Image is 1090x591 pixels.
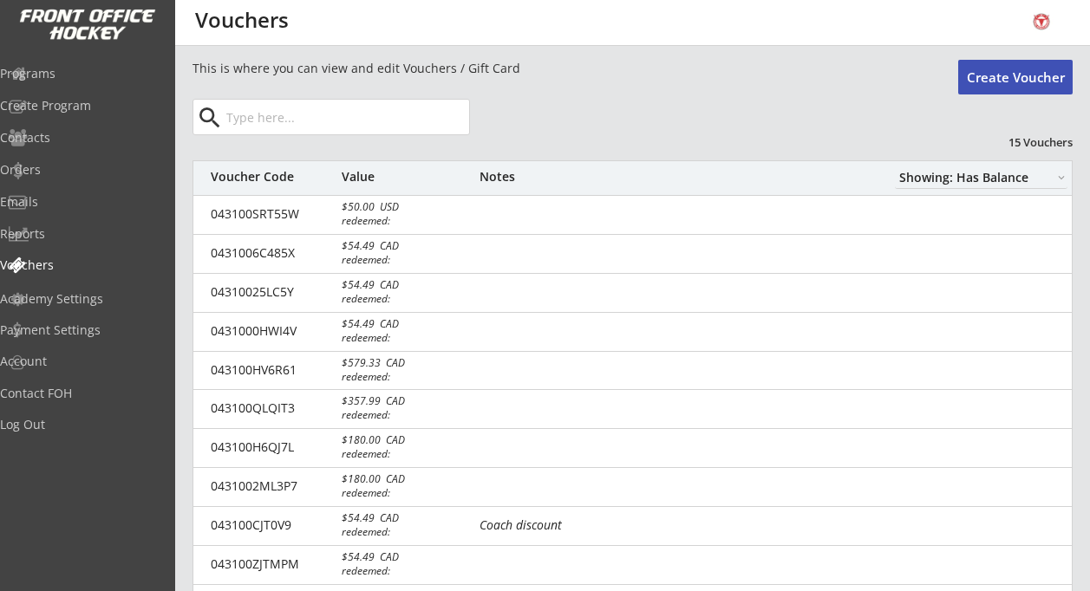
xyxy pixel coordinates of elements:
div: $180.00 CAD [342,435,461,445]
div: $357.99 CAD [342,396,461,406]
div: 0431000HWI4V [211,325,332,337]
div: $54.49 CAD [342,241,461,251]
div: redeemed: [342,216,458,226]
div: Voucher Code [211,171,332,183]
div: $180.00 CAD [342,474,461,484]
div: $50.00 USD [342,202,461,212]
div: 043100CJT0V9 [211,519,332,531]
div: Coach discount [480,518,869,536]
div: redeemed: [342,294,458,304]
div: redeemed: [342,527,458,537]
div: 043100SRT55W [211,208,332,220]
div: 15 Vouchers [967,134,1073,150]
div: 043100QLQIT3 [211,402,332,414]
div: $579.33 CAD [342,358,461,368]
div: $54.49 CAD [342,513,461,523]
div: redeemed: [342,255,458,265]
button: Create Voucher [958,60,1073,94]
button: search [195,104,224,132]
div: 0431002ML3P7 [211,480,332,492]
div: 043100HV6R61 [211,364,332,376]
div: redeemed: [342,566,458,576]
div: 043100H6QJ7L [211,441,332,453]
div: redeemed: [342,372,458,382]
div: 04310025LC5Y [211,286,332,298]
div: 0431006C485X [211,247,332,259]
div: Notes [480,171,869,183]
div: 043100ZJTMPM [211,558,332,570]
div: This is where you can view and edit Vouchers / Gift Card [193,60,958,77]
div: Value [342,171,421,183]
div: redeemed: [342,449,458,459]
input: Type here... [223,100,469,134]
div: $54.49 CAD [342,552,461,562]
div: $54.49 CAD [342,319,461,329]
div: redeemed: [342,333,458,343]
div: redeemed: [342,488,458,498]
div: $54.49 CAD [342,280,461,290]
div: redeemed: [342,410,458,420]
